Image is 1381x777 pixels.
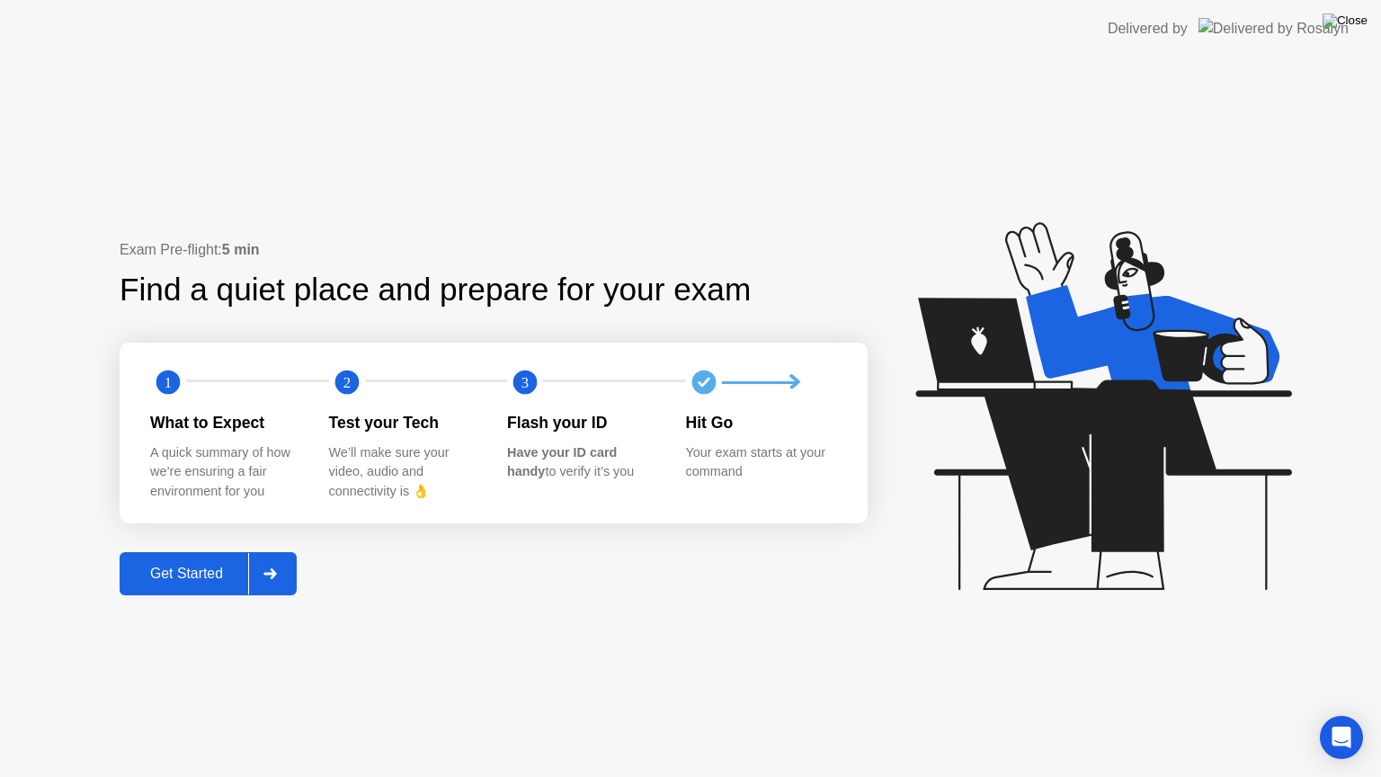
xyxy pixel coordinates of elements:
[125,566,248,582] div: Get Started
[686,443,836,482] div: Your exam starts at your command
[150,411,300,434] div: What to Expect
[343,374,350,391] text: 2
[1323,13,1368,28] img: Close
[507,411,657,434] div: Flash your ID
[329,443,479,502] div: We’ll make sure your video, audio and connectivity is 👌
[1198,18,1349,39] img: Delivered by Rosalyn
[120,552,297,595] button: Get Started
[1320,716,1363,759] div: Open Intercom Messenger
[222,242,260,257] b: 5 min
[686,411,836,434] div: Hit Go
[507,443,657,482] div: to verify it’s you
[165,374,172,391] text: 1
[150,443,300,502] div: A quick summary of how we’re ensuring a fair environment for you
[120,239,868,261] div: Exam Pre-flight:
[120,266,753,314] div: Find a quiet place and prepare for your exam
[1108,18,1188,40] div: Delivered by
[521,374,529,391] text: 3
[507,445,617,479] b: Have your ID card handy
[329,411,479,434] div: Test your Tech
